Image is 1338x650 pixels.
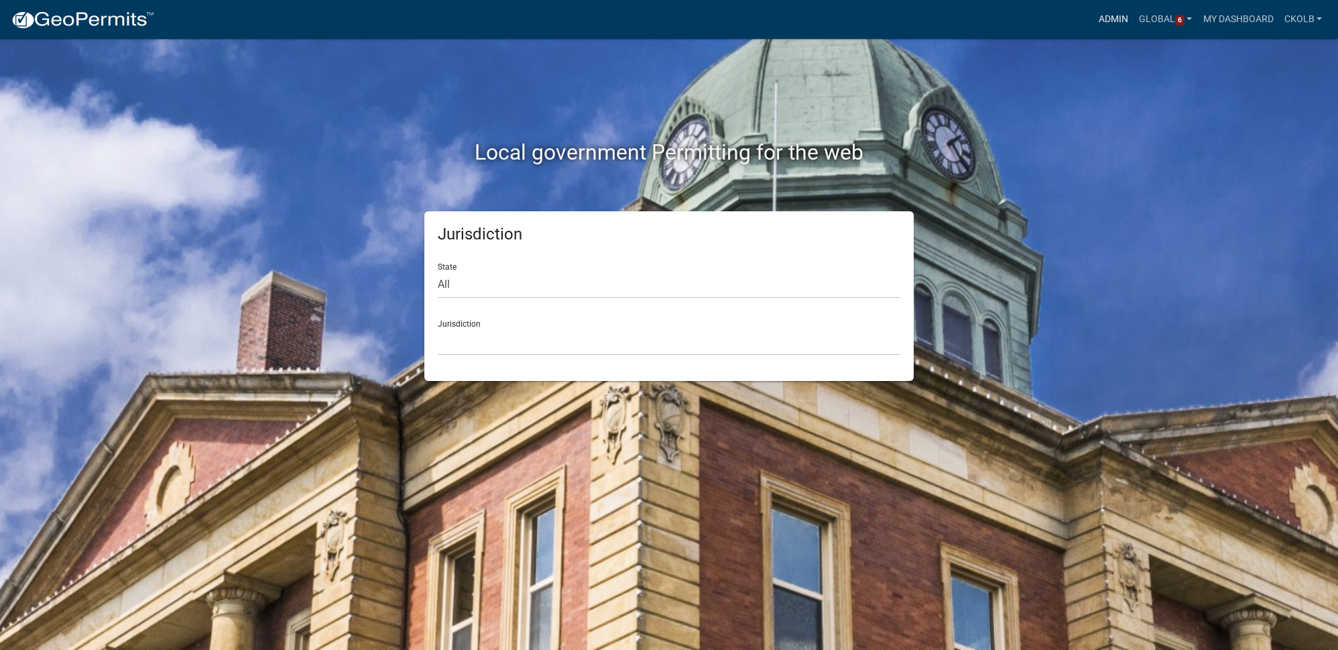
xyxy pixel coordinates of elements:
[1278,7,1327,32] a: ckolb
[1134,7,1198,32] a: Global6
[438,225,900,244] h5: Jurisdiction
[1197,7,1278,32] a: My Dashboard
[1175,15,1184,26] span: 6
[1093,7,1134,32] a: Admin
[297,140,1041,165] h2: Local government Permitting for the web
